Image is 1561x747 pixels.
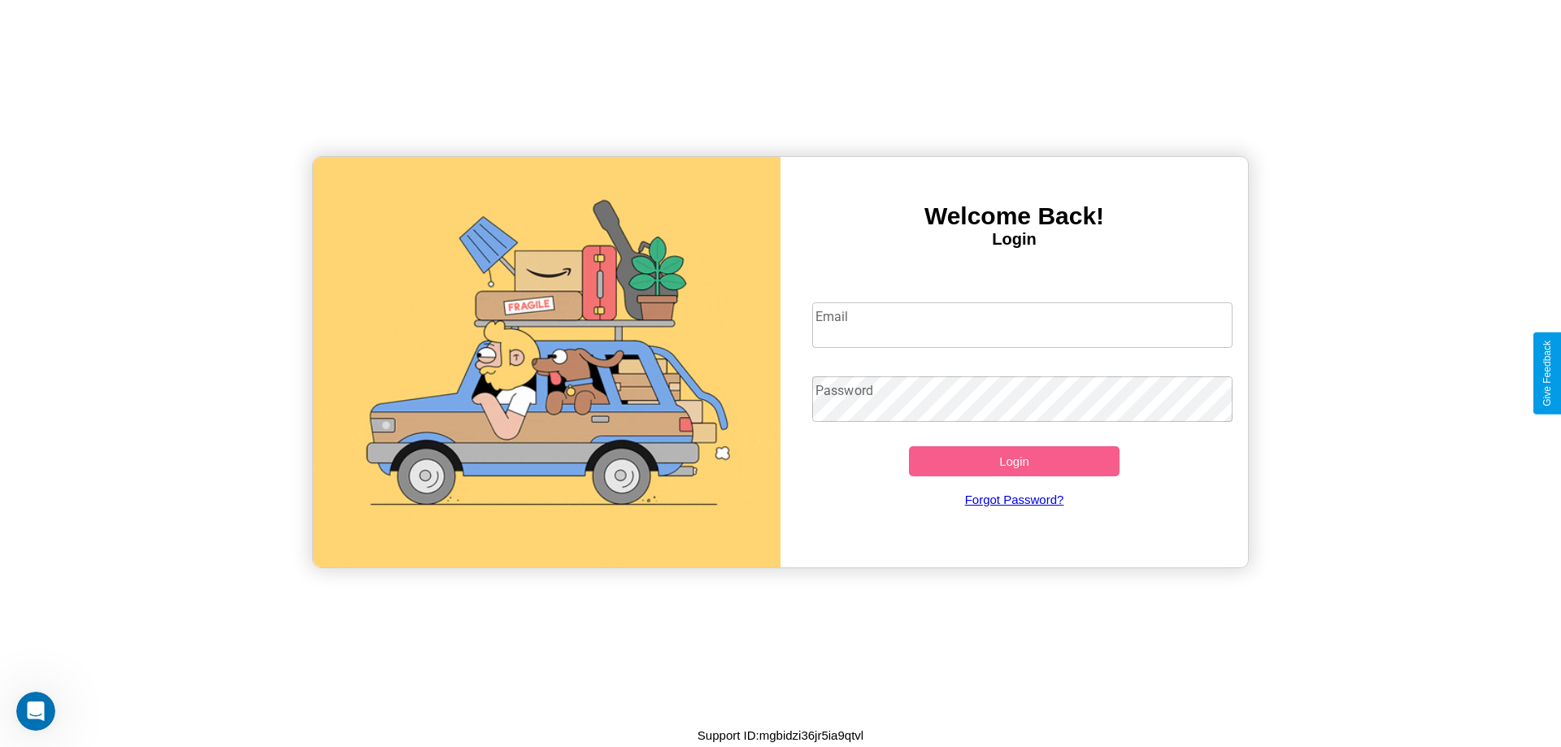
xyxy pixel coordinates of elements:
[698,724,863,746] p: Support ID: mgbidzi36jr5ia9qtvl
[780,202,1248,230] h3: Welcome Back!
[909,446,1120,476] button: Login
[1541,341,1553,406] div: Give Feedback
[780,230,1248,249] h4: Login
[804,476,1225,523] a: Forgot Password?
[313,157,780,567] img: gif
[16,692,55,731] iframe: Intercom live chat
